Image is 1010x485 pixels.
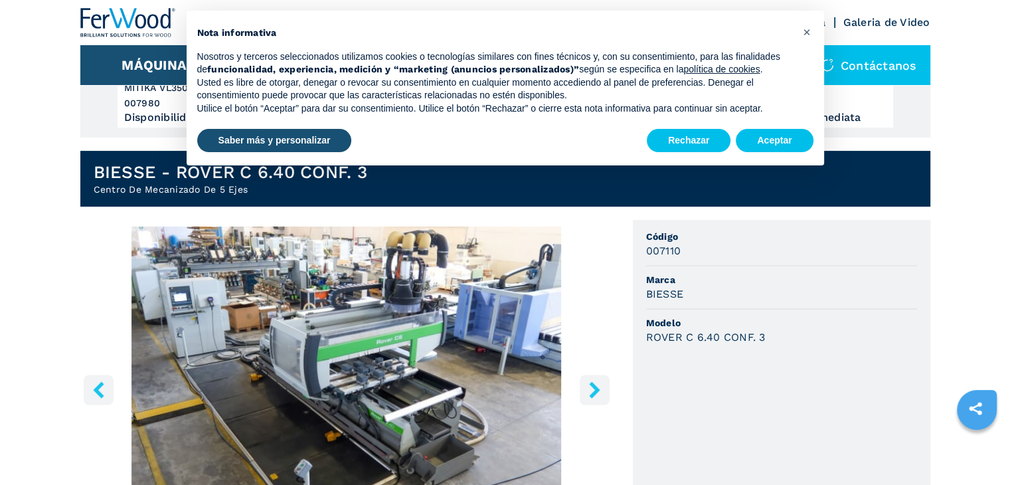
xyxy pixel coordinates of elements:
[197,27,792,40] h2: Nota informativa
[646,243,681,258] h3: 007110
[197,76,792,102] p: Usted es libre de otorgar, denegar o revocar su consentimiento en cualquier momento accediendo al...
[796,21,817,43] button: Cerrar esta nota informativa
[122,57,195,73] button: Máquinas
[80,8,176,37] img: Ferwood
[124,65,281,111] h3: GREDA MITIKA VL3500 007980
[954,425,1000,475] iframe: Chat
[646,286,684,302] h3: BIESSE
[646,230,917,243] span: Código
[197,102,792,116] p: Utilice el botón “Aceptar” para dar su consentimiento. Utilice el botón “Rechazar” o cierre esta ...
[197,50,792,76] p: Nosotros y terceros seleccionados utilizamos cookies o tecnologías similares con fines técnicos y...
[124,114,281,121] div: Disponibilidad : inmediata
[580,375,610,405] button: right-button
[843,16,930,29] a: Galeria de Video
[94,161,367,183] h1: BIESSE - ROVER C 6.40 CONF. 3
[94,183,367,196] h2: Centro De Mecanizado De 5 Ejes
[84,375,114,405] button: left-button
[646,316,917,330] span: Modelo
[646,330,766,345] h3: ROVER C 6.40 CONF. 3
[802,24,810,40] span: ×
[646,273,917,286] span: Marca
[807,45,930,85] div: Contáctanos
[683,64,760,74] a: política de cookies
[197,129,352,153] button: Saber más y personalizar
[207,64,579,74] strong: funcionalidad, experiencia, medición y “marketing (anuncios personalizados)”
[647,129,730,153] button: Rechazar
[736,129,813,153] button: Aceptar
[959,392,992,425] a: sharethis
